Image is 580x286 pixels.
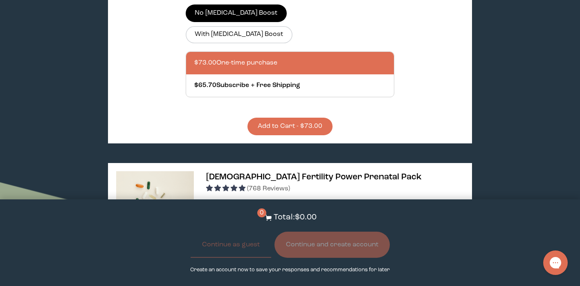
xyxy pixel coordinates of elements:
[274,232,390,258] button: Continue and create account
[116,171,194,249] img: thumbnail image
[206,173,422,181] span: [DEMOGRAPHIC_DATA] Fertility Power Prenatal Pack
[247,185,290,192] span: (768 Reviews)
[190,266,390,274] p: Create an account now to save your responses and recommendations for later
[186,4,287,22] label: No [MEDICAL_DATA] Boost
[257,208,266,217] span: 0
[274,212,317,223] p: Total: $0.00
[539,248,572,278] iframe: Gorgias live chat messenger
[191,232,271,258] button: Continue as guest
[206,185,247,192] span: 4.95 stars
[186,26,292,43] label: With [MEDICAL_DATA] Boost
[247,118,333,135] button: Add to Cart - $73.00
